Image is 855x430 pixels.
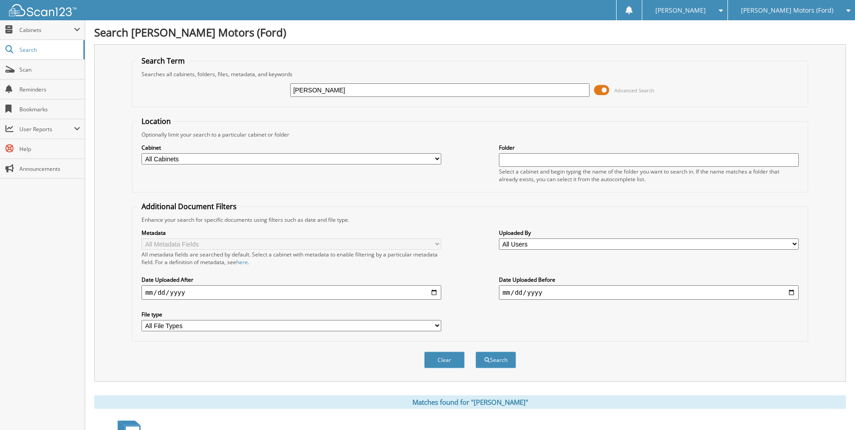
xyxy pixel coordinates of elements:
div: All metadata fields are searched by default. Select a cabinet with metadata to enable filtering b... [142,251,441,266]
legend: Location [137,116,175,126]
legend: Additional Document Filters [137,201,241,211]
div: Searches all cabinets, folders, files, metadata, and keywords [137,70,803,78]
span: Reminders [19,86,80,93]
input: end [499,285,799,300]
label: Date Uploaded Before [499,276,799,284]
label: Folder [499,144,799,151]
input: start [142,285,441,300]
span: [PERSON_NAME] [655,8,706,13]
button: Search [476,352,516,368]
span: Cabinets [19,26,74,34]
div: Select a cabinet and begin typing the name of the folder you want to search in. If the name match... [499,168,799,183]
span: Advanced Search [614,87,654,94]
label: Metadata [142,229,441,237]
span: Help [19,145,80,153]
a: here [236,258,248,266]
div: Enhance your search for specific documents using filters such as date and file type. [137,216,803,224]
label: File type [142,311,441,318]
label: Cabinet [142,144,441,151]
span: User Reports [19,125,74,133]
span: Search [19,46,79,54]
span: Scan [19,66,80,73]
label: Date Uploaded After [142,276,441,284]
span: Announcements [19,165,80,173]
h1: Search [PERSON_NAME] Motors (Ford) [94,25,846,40]
span: Bookmarks [19,105,80,113]
label: Uploaded By [499,229,799,237]
span: [PERSON_NAME] Motors (Ford) [741,8,833,13]
legend: Search Term [137,56,189,66]
div: Matches found for "[PERSON_NAME]" [94,395,846,409]
img: scan123-logo-white.svg [9,4,77,16]
button: Clear [424,352,465,368]
div: Optionally limit your search to a particular cabinet or folder [137,131,803,138]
